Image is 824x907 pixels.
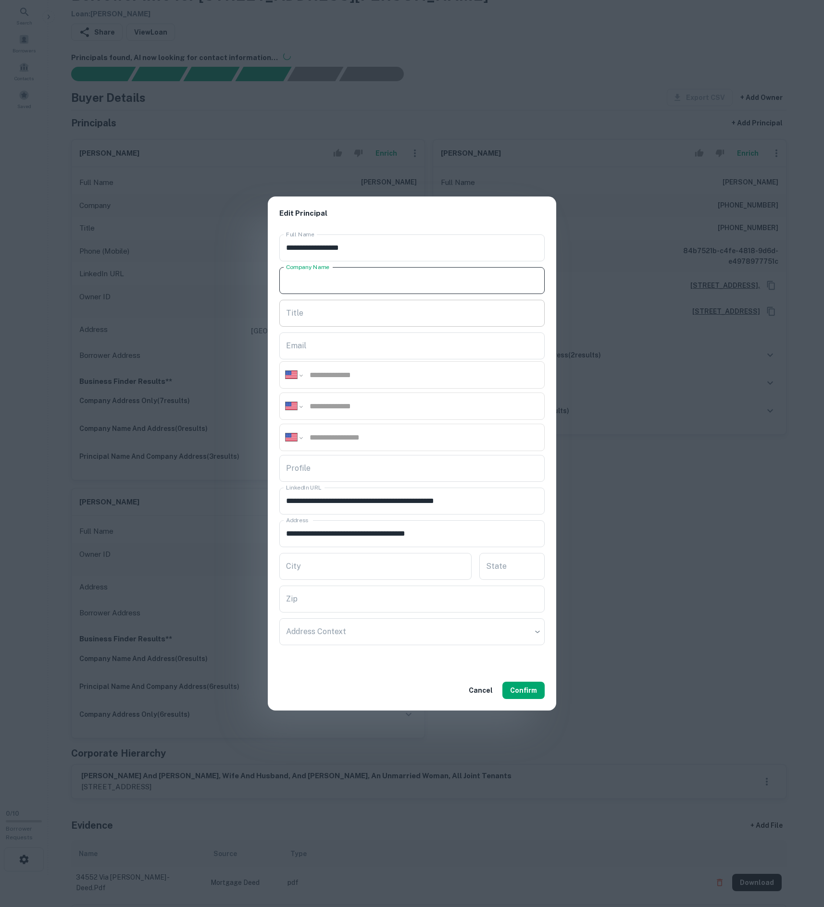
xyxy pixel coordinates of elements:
[465,682,497,699] button: Cancel
[279,618,545,645] div: ​
[286,263,329,271] label: Company Name
[286,516,308,524] label: Address
[502,682,545,699] button: Confirm
[776,830,824,876] iframe: Chat Widget
[268,196,556,231] h2: Edit Principal
[286,483,322,491] label: LinkedIn URL
[286,230,314,238] label: Full Name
